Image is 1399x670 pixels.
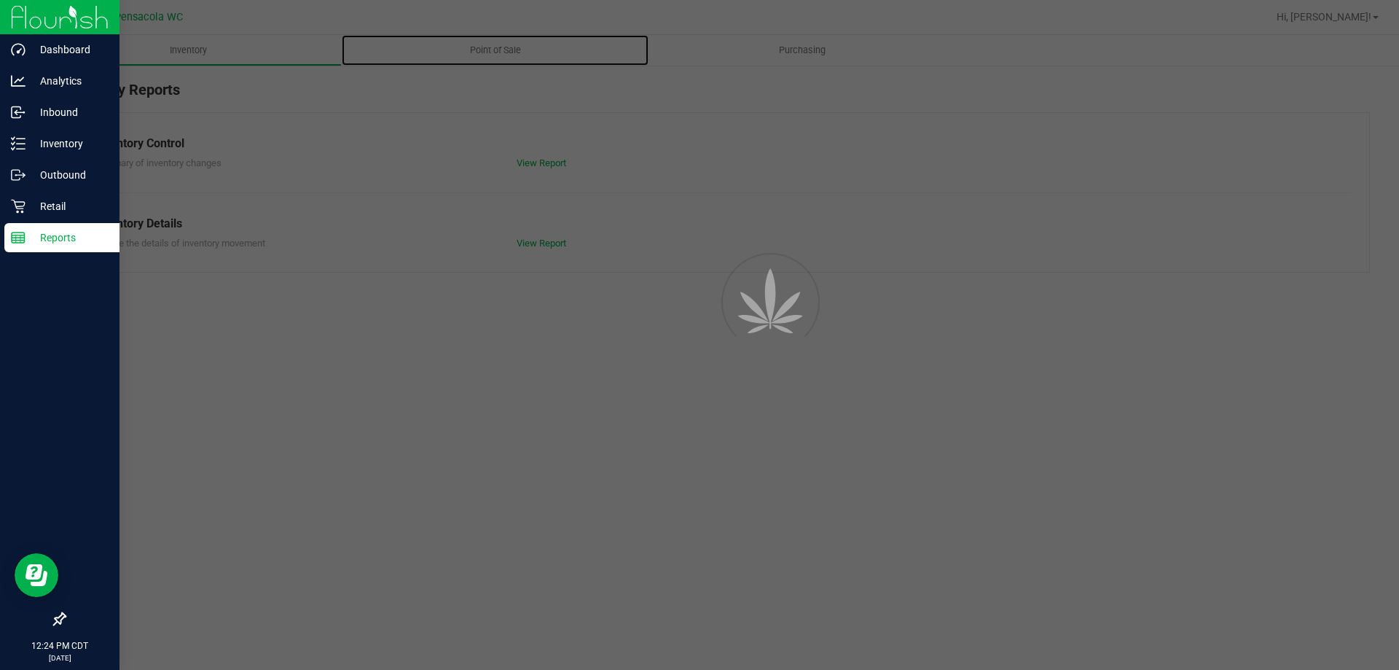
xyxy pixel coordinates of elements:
[11,74,26,88] inline-svg: Analytics
[7,653,113,663] p: [DATE]
[15,553,58,597] iframe: Resource center
[11,230,26,245] inline-svg: Reports
[11,42,26,57] inline-svg: Dashboard
[26,41,113,58] p: Dashboard
[26,104,113,121] p: Inbound
[26,135,113,152] p: Inventory
[11,136,26,151] inline-svg: Inventory
[26,72,113,90] p: Analytics
[26,229,113,246] p: Reports
[26,198,113,215] p: Retail
[11,168,26,182] inline-svg: Outbound
[11,105,26,120] inline-svg: Inbound
[26,166,113,184] p: Outbound
[7,639,113,653] p: 12:24 PM CDT
[11,199,26,214] inline-svg: Retail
